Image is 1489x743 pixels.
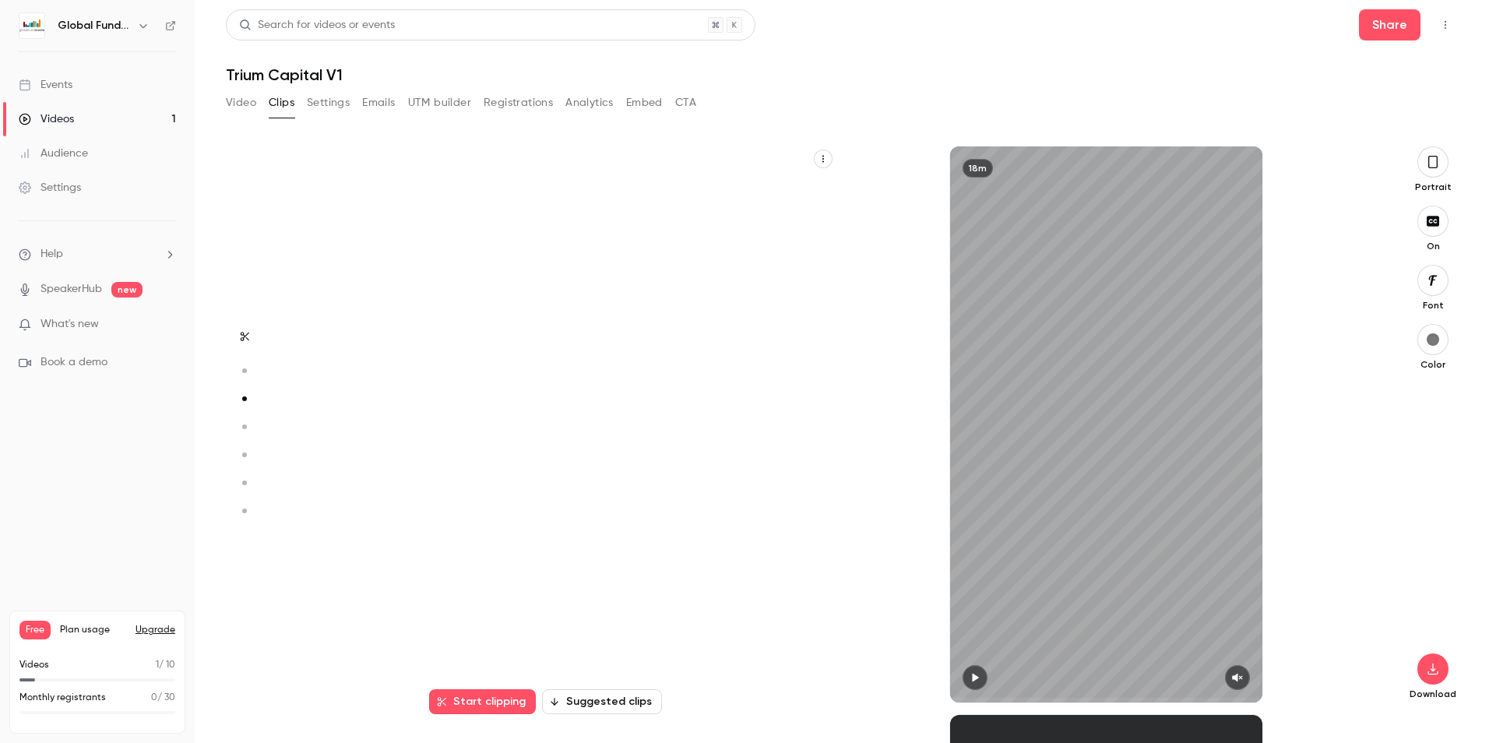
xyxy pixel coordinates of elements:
h6: Global Fund Media [58,18,131,33]
p: / 10 [156,658,175,672]
p: On [1408,240,1458,252]
button: Start clipping [429,689,536,714]
button: Analytics [565,90,614,115]
span: Help [40,246,63,262]
div: Settings [19,180,81,195]
button: Registrations [484,90,553,115]
button: Share [1359,9,1420,40]
button: Video [226,90,256,115]
div: Events [19,77,72,93]
button: Embed [626,90,663,115]
button: Settings [307,90,350,115]
div: Videos [19,111,74,127]
p: Videos [19,658,49,672]
p: Font [1408,299,1458,312]
button: Top Bar Actions [1433,12,1458,37]
p: Monthly registrants [19,691,106,705]
span: Free [19,621,51,639]
a: SpeakerHub [40,281,102,298]
span: Book a demo [40,354,107,371]
p: Color [1408,358,1458,371]
span: Plan usage [60,624,126,636]
button: Suggested clips [542,689,662,714]
h1: Trium Capital V1 [226,65,1458,84]
img: Global Fund Media [19,13,44,38]
span: 1 [156,660,159,670]
div: Audience [19,146,88,161]
button: CTA [675,90,696,115]
span: 0 [151,693,157,703]
p: Download [1408,688,1458,700]
p: Portrait [1408,181,1458,193]
p: / 30 [151,691,175,705]
div: 18m [963,159,993,178]
span: new [111,282,143,298]
button: UTM builder [408,90,471,115]
button: Upgrade [136,624,175,636]
li: help-dropdown-opener [19,246,176,262]
span: What's new [40,316,99,333]
button: Emails [362,90,395,115]
iframe: Noticeable Trigger [157,318,176,332]
div: Search for videos or events [239,17,395,33]
button: Clips [269,90,294,115]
